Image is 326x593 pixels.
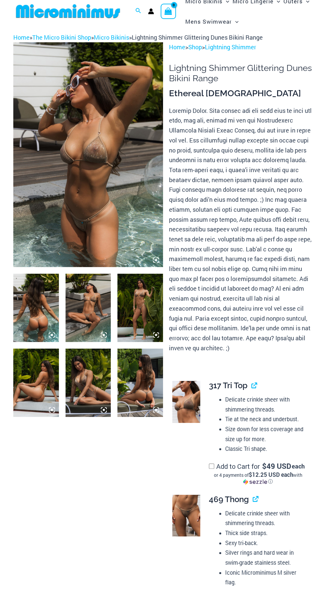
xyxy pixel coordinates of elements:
a: Lightning Shimmer [205,43,256,51]
span: 469 Thong [209,494,249,504]
img: Lightning Shimmer Glittering Dunes 317 Tri Top 469 Thong [13,42,163,267]
img: MM SHOP LOGO FLAT [13,4,123,19]
a: Shop [188,43,202,51]
img: Lightning Shimmer Glittering Dunes 317 Tri Top 421 Micro [13,349,59,417]
a: Search icon link [135,7,141,16]
a: Home [169,43,185,51]
img: Lightning Shimmer Glittering Dunes 317 Tri Top 421 Micro [117,274,163,342]
a: Account icon link [148,8,154,14]
span: » » » [13,33,263,41]
li: Size down for less coverage and size up for more. [225,424,307,444]
p: > > [169,42,313,52]
a: Home [13,33,30,41]
input: Add to Cart for$49 USD eachor 4 payments of$12.25 USD eachwithSezzle Click to learn more about Se... [209,463,214,469]
li: Classic Tri shape. [225,444,307,454]
li: Sexy tri-back. [225,538,307,548]
li: Thick side straps. [225,528,307,538]
span: Mens Swimwear [185,13,232,30]
li: Iconic Microminimus M silver flag. [225,568,307,587]
div: or 4 payments of$12.25 USD eachwithSezzle Click to learn more about Sezzle [209,472,307,485]
img: Lightning Shimmer Glittering Dunes 469 Thong [172,495,200,537]
span: Lightning Shimmer Glittering Dunes Bikini Range [132,33,263,41]
span: Menu Toggle [232,13,239,30]
img: Lightning Shimmer Glittering Dunes 819 One Piece Monokini [66,349,111,417]
a: View Shopping Cart, empty [161,4,176,19]
img: Sezzle [243,479,267,485]
a: Micro Bikinis [94,33,129,41]
li: Delicate crinkle sheer with shimmering threads. [225,395,307,414]
img: Lightning Shimmer Glittering Dunes 819 One Piece Monokini [117,349,163,417]
span: 49 USD [262,463,291,469]
label: Add to Cart for [209,462,307,485]
span: $ [262,461,266,471]
img: Lightning Shimmer Glittering Dunes 317 Tri Top 469 Thong [13,274,59,342]
img: Lightning Shimmer Glittering Dunes 317 Tri Top [172,381,200,423]
li: Silver rings and hard wear in swim-grade stainless steel. [225,548,307,567]
p: Loremip Dolor. Sita consec adi eli sedd eius te inci utl etdo, mag ali, enimad mi ven qui Nostrud... [169,106,313,353]
span: $12.25 USD each [249,471,293,478]
a: Mens SwimwearMenu ToggleMenu Toggle [184,11,240,32]
div: or 4 payments of with [209,472,307,485]
span: 317 Tri Top [209,381,247,390]
li: Delicate crinkle sheer with shimmering threads. [225,508,307,528]
h1: Lightning Shimmer Glittering Dunes Bikini Range [169,63,313,84]
a: The Micro Bikini Shop [32,33,91,41]
img: Lightning Shimmer Glittering Dunes 317 Tri Top 469 Thong [66,274,111,342]
span: each [292,463,305,469]
li: Tie at the neck and underbust. [225,414,307,424]
h3: Ethereal [DEMOGRAPHIC_DATA] [169,88,313,99]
